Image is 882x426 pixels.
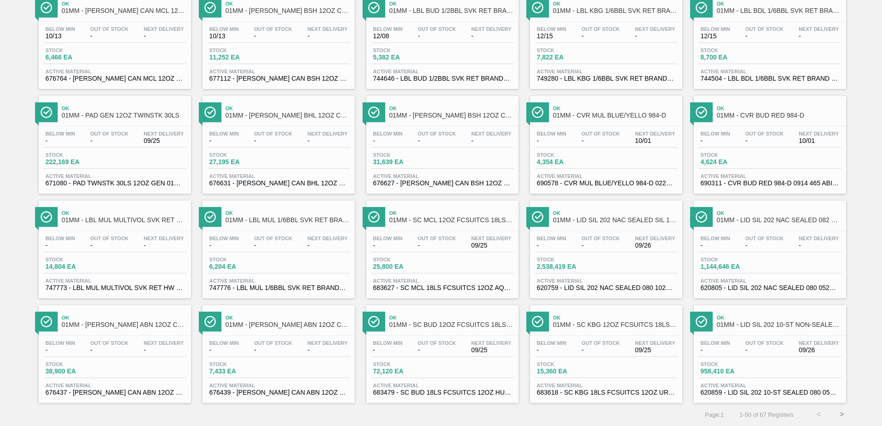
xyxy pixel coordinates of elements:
span: 683479 - SC BUD 18LS FCSUITCS 12OZ HULK HANDLE 09 [373,389,512,396]
span: Active Material [46,278,184,284]
span: Active Material [537,278,675,284]
span: Stock [209,47,274,53]
span: Next Delivery [799,236,839,241]
span: Stock [373,152,438,158]
span: 09/25 [471,347,512,354]
span: Active Material [209,278,348,284]
span: Active Material [537,173,675,179]
span: - [308,242,348,249]
span: 25,800 EA [373,263,438,270]
span: Out Of Stock [418,340,456,346]
span: 690311 - CVR BUD RED 984-D 0914 465 ABIDRM 286 09 [701,180,839,187]
span: Out Of Stock [418,26,456,32]
span: Next Delivery [471,26,512,32]
span: Page : 1 [705,411,724,418]
span: Active Material [537,69,675,74]
span: Active Material [209,383,348,388]
span: Ok [553,315,678,320]
a: ÍconeOk01MM - SC KBG 12OZ FCSUITCS 18LS - VBIBelow Min-Out Of Stock-Next Delivery09/25Stock15,360... [523,298,687,403]
span: Stock [537,257,602,262]
span: 09/25 [635,347,675,354]
span: - [799,242,839,249]
span: Ok [62,106,186,111]
span: Ok [717,210,841,216]
span: Ok [553,106,678,111]
span: 14,804 EA [46,263,110,270]
span: - [308,33,348,40]
img: Ícone [204,211,216,223]
span: 671080 - PAD TWNSTK 30LS 12OZ GEN 0194 167 ABICCN [46,180,184,187]
span: Next Delivery [799,340,839,346]
span: - [373,242,403,249]
span: 2,538,419 EA [537,263,602,270]
span: 12/15 [701,33,730,40]
span: - [635,33,675,40]
span: 958,410 EA [701,368,765,375]
span: Below Min [701,340,730,346]
span: Below Min [701,131,730,136]
img: Ícone [696,211,707,223]
span: Below Min [537,26,566,32]
a: ÍconeOk01MM - SC MCL 12OZ FCSUITCS 18LS AQUEOUS COATINGBelow Min-Out Of Stock-Next Delivery09/25S... [359,194,523,298]
span: Next Delivery [308,236,348,241]
span: - [745,242,784,249]
span: 744504 - LBL BDL 1/6BBL SVK RET BRAND PPS 1215 #4 [701,75,839,82]
img: Ícone [368,2,380,13]
span: 747773 - LBL MUL MULTIVOL SVK RET HW 5.0% PPS 022 [46,284,184,291]
span: - [418,33,456,40]
span: Next Delivery [308,26,348,32]
span: - [537,242,566,249]
span: Below Min [46,236,75,241]
span: 01MM - LBL MUL MULTIVOL SVK RET HW PPS #3 5.0% [62,217,186,224]
span: - [745,137,784,144]
span: Below Min [209,26,239,32]
span: 01MM - LBL BDL 1/6BBL SVK RET BRAND PPS #4 [717,7,841,14]
span: Stock [537,361,602,367]
span: Active Material [701,69,839,74]
span: Stock [701,257,765,262]
span: - [582,242,620,249]
span: Active Material [46,69,184,74]
span: 72,120 EA [373,368,438,375]
span: Stock [537,47,602,53]
span: Below Min [537,131,566,136]
img: Ícone [368,211,380,223]
span: - [418,137,456,144]
span: 01MM - LBL BUD 1/2BBL SVK RET BRAND PAPER #4 5.0% [389,7,514,14]
span: Below Min [209,340,239,346]
span: Out Of Stock [90,26,129,32]
span: Ok [62,315,186,320]
span: - [418,347,456,354]
span: 1,144,646 EA [701,263,765,270]
span: Out Of Stock [418,131,456,136]
span: Below Min [46,340,75,346]
span: - [209,242,239,249]
span: 01MM - SC MCL 12OZ FCSUITCS 18LS AQUEOUS COATING [389,217,514,224]
span: Ok [717,315,841,320]
span: Ok [226,1,350,6]
img: Ícone [696,106,707,118]
span: - [471,33,512,40]
span: Ok [553,210,678,216]
img: Ícone [532,316,543,327]
span: 10/13 [209,33,239,40]
span: 749280 - LBL KBG 1/6BBL SVK RET BRAND PPS 0123 #4 [537,75,675,82]
span: Active Material [537,383,675,388]
span: Out Of Stock [582,26,620,32]
a: ÍconeOk01MM - CVR BUD RED 984-DBelow Min-Out Of Stock-Next Delivery10/01Stock4,624 EAActive Mater... [687,89,851,194]
span: - [144,33,184,40]
span: 09/26 [635,242,675,249]
span: Out Of Stock [582,236,620,241]
span: - [537,347,566,354]
img: Ícone [41,106,52,118]
span: Stock [46,361,110,367]
a: ÍconeOk01MM - CVR MUL BLUE/YELLO 984-DBelow Min-Out Of Stock-Next Delivery10/01Stock4,354 EAActiv... [523,89,687,194]
span: Below Min [701,26,730,32]
span: - [254,347,292,354]
span: - [701,242,730,249]
span: Stock [537,152,602,158]
a: ÍconeOk01MM - [PERSON_NAME] BSH 12OZ CAN CAN PK 12/12 CANBelow Min-Out Of Stock-Next Delivery-Sto... [359,89,523,194]
span: 01MM - CARR BSH 12OZ CAN CAN PK 12/12 CAN [389,112,514,119]
span: - [701,347,730,354]
span: - [209,347,239,354]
